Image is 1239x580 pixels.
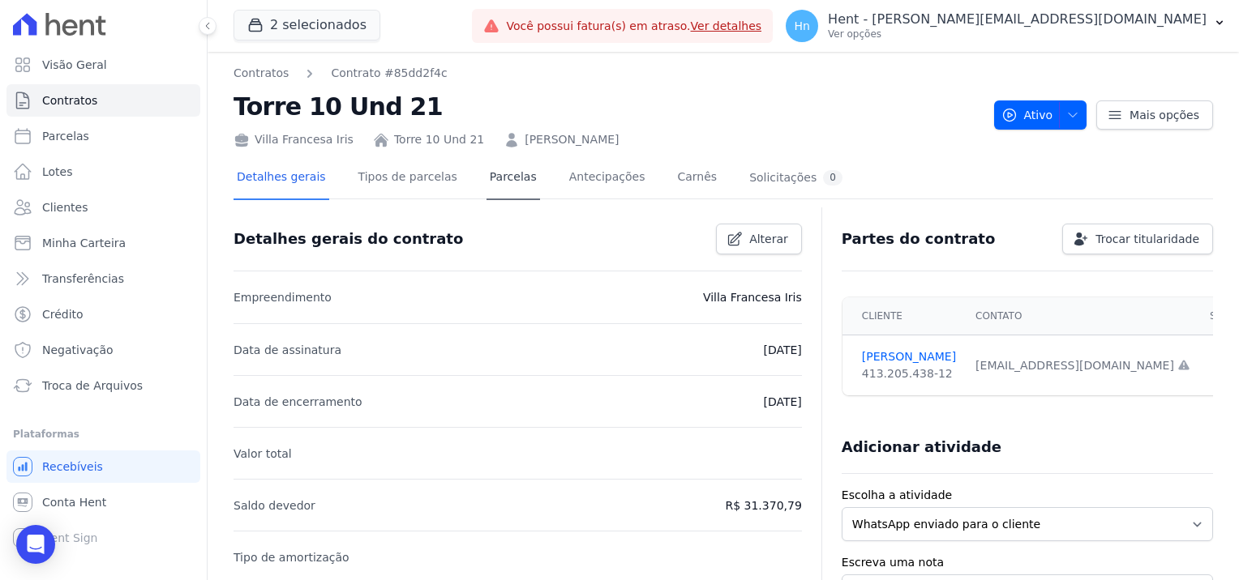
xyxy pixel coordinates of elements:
button: Hn Hent - [PERSON_NAME][EMAIL_ADDRESS][DOMAIN_NAME] Ver opções [773,3,1239,49]
h3: Adicionar atividade [842,437,1001,457]
span: Você possui fatura(s) em atraso. [506,18,761,35]
h2: Torre 10 Und 21 [234,88,981,125]
a: Contratos [234,65,289,82]
p: [DATE] [763,392,801,412]
a: Crédito [6,298,200,331]
span: Clientes [42,199,88,215]
span: Parcelas [42,128,89,144]
nav: Breadcrumb [234,65,981,82]
nav: Breadcrumb [234,65,448,82]
p: Ver opções [828,28,1207,41]
a: Negativação [6,334,200,366]
a: Transferências [6,262,200,295]
div: Open Intercom Messenger [16,525,55,564]
a: Antecipações [566,157,649,200]
button: Ativo [994,100,1087,130]
span: Negativação [42,342,114,358]
a: Carnês [674,157,720,200]
label: Escolha a atividade [842,487,1213,504]
th: Contato [966,297,1200,335]
span: Troca de Arquivos [42,377,143,394]
p: Data de encerramento [234,392,362,412]
p: Tipo de amortização [234,548,349,567]
span: Crédito [42,306,84,322]
span: Lotes [42,164,73,180]
span: Mais opções [1130,107,1199,123]
p: Saldo devedor [234,496,315,515]
a: Conta Hent [6,486,200,518]
a: Clientes [6,191,200,224]
p: Empreendimento [234,288,332,307]
span: Minha Carteira [42,235,126,251]
span: Recebíveis [42,458,103,475]
span: Trocar titularidade [1095,231,1199,247]
p: Villa Francesa Iris [703,288,802,307]
div: Plataformas [13,424,194,444]
a: Contratos [6,84,200,117]
a: [PERSON_NAME] [525,131,619,148]
a: Recebíveis [6,450,200,483]
a: Parcelas [6,120,200,152]
a: Lotes [6,156,200,188]
p: Valor total [234,444,292,463]
a: Solicitações0 [746,157,846,200]
a: Torre 10 Und 21 [394,131,484,148]
span: Contratos [42,92,97,109]
h3: Partes do contrato [842,229,996,249]
a: Alterar [716,224,802,254]
a: Tipos de parcelas [355,157,461,200]
div: [EMAIL_ADDRESS][DOMAIN_NAME] [975,357,1190,374]
a: Mais opções [1096,100,1213,130]
p: Hent - [PERSON_NAME][EMAIL_ADDRESS][DOMAIN_NAME] [828,11,1207,28]
a: Contrato #85dd2f4c [331,65,447,82]
a: Detalhes gerais [234,157,329,200]
span: Alterar [749,231,788,247]
span: Conta Hent [42,494,106,510]
div: 0 [823,170,842,186]
th: Cliente [842,297,966,335]
a: Ver detalhes [691,19,762,32]
button: 2 selecionados [234,10,380,41]
div: Solicitações [749,170,842,186]
span: Hn [794,20,809,32]
span: Visão Geral [42,57,107,73]
p: Data de assinatura [234,340,341,360]
span: Ativo [1001,100,1053,130]
p: R$ 31.370,79 [725,496,801,515]
a: Trocar titularidade [1062,224,1213,254]
label: Escreva uma nota [842,554,1213,571]
div: 413.205.438-12 [862,365,956,382]
div: Villa Francesa Iris [234,131,354,148]
p: [DATE] [763,340,801,360]
a: Minha Carteira [6,227,200,259]
a: [PERSON_NAME] [862,348,956,365]
h3: Detalhes gerais do contrato [234,229,463,249]
a: Visão Geral [6,49,200,81]
a: Troca de Arquivos [6,369,200,402]
a: Parcelas [487,157,540,200]
span: Transferências [42,271,124,287]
